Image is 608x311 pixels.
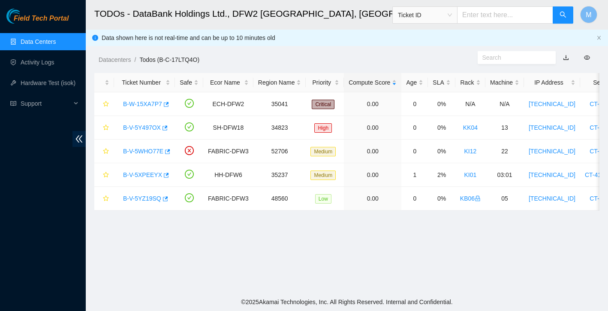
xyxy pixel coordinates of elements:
[253,163,306,187] td: 35237
[253,187,306,210] td: 48560
[310,147,336,156] span: Medium
[586,9,591,20] span: M
[401,163,428,187] td: 1
[10,101,16,107] span: read
[103,101,109,108] span: star
[529,124,575,131] a: [TECHNICAL_ID]
[485,92,524,116] td: N/A
[482,53,545,62] input: Search
[103,195,109,202] span: star
[457,6,553,24] input: Enter text here...
[72,131,86,147] span: double-left
[185,122,194,131] span: check-circle
[185,193,194,202] span: check-circle
[596,35,602,40] span: close
[344,116,401,140] td: 0.00
[123,124,161,131] a: B-V-5Y497OX
[99,97,109,111] button: star
[344,92,401,116] td: 0.00
[99,192,109,205] button: star
[6,15,69,27] a: Akamai TechnologiesField Tech Portal
[185,99,194,108] span: check-circle
[203,163,253,187] td: HH-DFW6
[563,54,569,61] a: download
[557,51,575,64] button: download
[123,171,162,178] a: B-V-5XPEEYX
[485,163,524,187] td: 03:01
[401,140,428,163] td: 0
[529,101,575,107] a: [TECHNICAL_ID]
[123,148,163,155] a: B-V-5WHO77E
[99,121,109,134] button: star
[185,170,194,179] span: check-circle
[253,140,306,163] td: 52706
[464,171,477,178] a: KI01
[312,100,334,109] span: Critical
[344,187,401,210] td: 0.00
[6,9,43,24] img: Akamai Technologies
[310,171,336,180] span: Medium
[21,95,71,112] span: Support
[203,187,253,210] td: FABRIC-DFW3
[99,144,109,158] button: star
[103,172,109,179] span: star
[185,146,194,155] span: close-circle
[344,163,401,187] td: 0.00
[428,92,455,116] td: 0%
[428,187,455,210] td: 0%
[253,92,306,116] td: 35041
[463,124,478,131] a: KK04
[428,140,455,163] td: 0%
[580,6,597,23] button: M
[401,92,428,116] td: 0
[253,116,306,140] td: 34823
[401,116,428,140] td: 0
[401,187,428,210] td: 0
[584,55,590,61] span: eye
[14,15,69,23] span: Field Tech Portal
[21,38,56,45] a: Data Centers
[99,168,109,182] button: star
[134,56,136,63] span: /
[560,11,566,19] span: search
[139,56,199,63] a: Todos (B-C-17LTQ4O)
[203,116,253,140] td: SH-DFW18
[596,35,602,41] button: close
[553,6,573,24] button: search
[103,148,109,155] span: star
[103,125,109,131] span: star
[123,195,161,202] a: B-V-5YZ19SQ
[475,195,481,201] span: lock
[314,123,332,133] span: High
[315,194,331,204] span: Low
[455,92,485,116] td: N/A
[86,293,608,311] footer: © 2025 Akamai Technologies, Inc. All Rights Reserved. Internal and Confidential.
[485,187,524,210] td: 05
[21,79,75,86] a: Hardware Test (isok)
[99,56,131,63] a: Datacenters
[428,163,455,187] td: 2%
[344,140,401,163] td: 0.00
[464,148,477,155] a: KI12
[203,92,253,116] td: ECH-DFW2
[485,140,524,163] td: 22
[485,116,524,140] td: 13
[428,116,455,140] td: 0%
[203,140,253,163] td: FABRIC-DFW3
[529,148,575,155] a: [TECHNICAL_ID]
[123,101,162,107] a: B-W-15XA7P7
[529,171,575,178] a: [TECHNICAL_ID]
[21,59,54,66] a: Activity Logs
[460,195,481,202] a: KB06lock
[529,195,575,202] a: [TECHNICAL_ID]
[398,9,452,21] span: Ticket ID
